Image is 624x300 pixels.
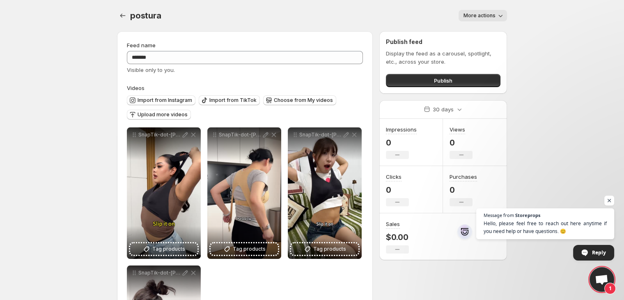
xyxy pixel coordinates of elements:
span: 1 [604,283,616,294]
div: SnapTik-dot-[PERSON_NAME]-9241ff3ebafee8f13593633202e7f027Tag products [207,127,281,259]
span: Tag products [152,245,185,253]
span: Videos [127,85,145,91]
span: Tag products [313,245,346,253]
button: Tag products [211,243,278,255]
p: 0 [386,138,417,148]
h3: Views [450,125,465,134]
span: Import from Instagram [138,97,192,104]
span: Visible only to you. [127,67,175,73]
span: Tag products [233,245,266,253]
p: SnapTik-dot-[PERSON_NAME]-ad8612d4c1364ff904e320f225d17c28 [299,132,342,138]
button: More actions [459,10,507,21]
button: Tag products [291,243,358,255]
div: SnapTik-dot-[PERSON_NAME]-ad8612d4c1364ff904e320f225d17c28Tag products [288,127,362,259]
button: Settings [117,10,128,21]
span: postura [130,11,161,21]
span: More actions [463,12,496,19]
button: Tag products [130,243,197,255]
span: Choose from My videos [274,97,333,104]
p: SnapTik-dot-[PERSON_NAME]-5ba40ec7fcc4e54c3655bdc4f16d8a24 [138,270,181,276]
div: SnapTik-dot-[PERSON_NAME]-6511e00cffc1bb8fa195dc10f7253bb8Tag products [127,127,201,259]
span: Publish [434,76,452,85]
button: Import from Instagram [127,95,195,105]
h2: Publish feed [386,38,500,46]
h3: Impressions [386,125,417,134]
p: 0 [450,138,473,148]
span: Feed name [127,42,156,48]
p: Display the feed as a carousel, spotlight, etc., across your store. [386,49,500,66]
p: $0.00 [386,232,409,242]
p: 0 [386,185,409,195]
p: 0 [450,185,477,195]
button: Upload more videos [127,110,191,120]
h3: Clicks [386,173,401,181]
button: Choose from My videos [263,95,336,105]
h3: Purchases [450,173,477,181]
div: Open chat [590,267,614,292]
p: SnapTik-dot-[PERSON_NAME]-6511e00cffc1bb8fa195dc10f7253bb8 [138,132,181,138]
span: Import from TikTok [209,97,257,104]
span: Hello, please feel free to reach out here anytime if you need help or have questions. 😊 [484,219,607,235]
p: SnapTik-dot-[PERSON_NAME]-9241ff3ebafee8f13593633202e7f027 [219,132,262,138]
span: Storeprops [515,213,540,217]
span: Message from [484,213,514,217]
button: Import from TikTok [199,95,260,105]
span: Reply [592,245,606,260]
h3: Sales [386,220,400,228]
span: Upload more videos [138,111,188,118]
button: Publish [386,74,500,87]
p: 30 days [433,105,454,113]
